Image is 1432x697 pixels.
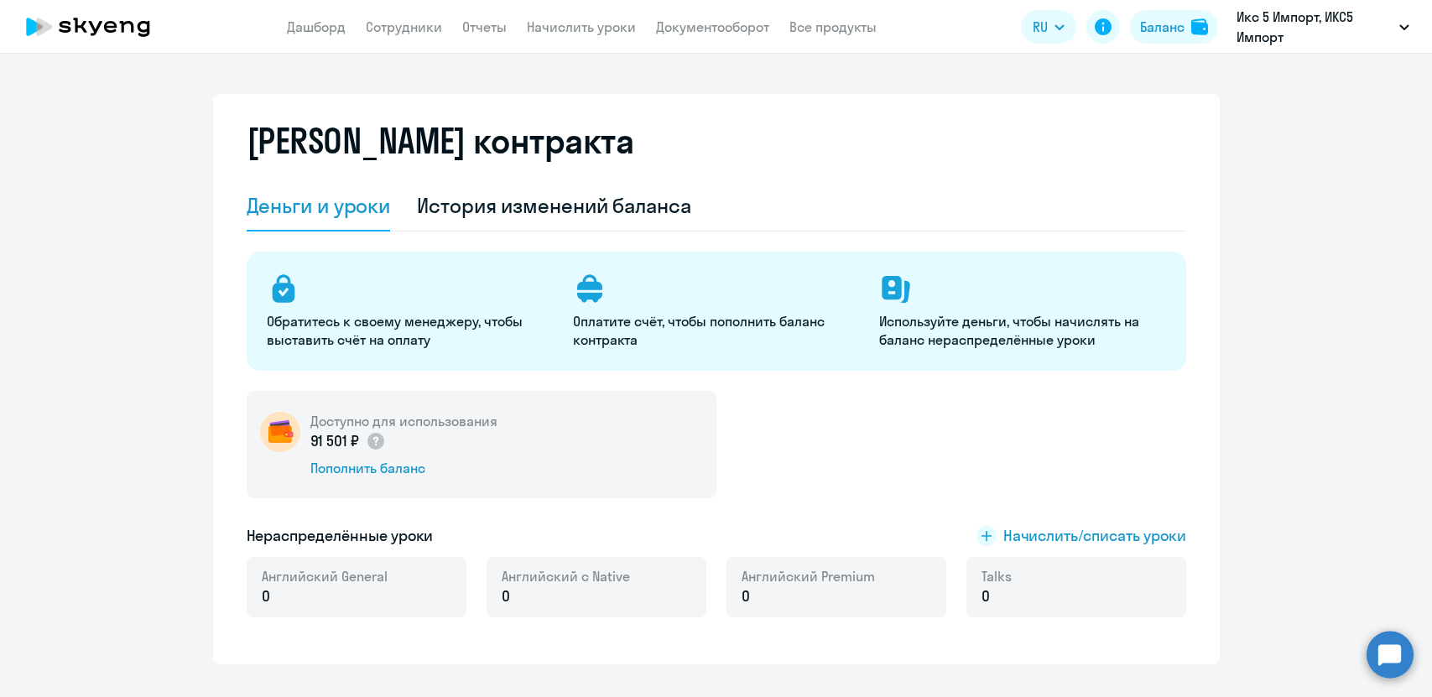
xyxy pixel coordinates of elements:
p: Обратитесь к своему менеджеру, чтобы выставить счёт на оплату [267,312,553,349]
p: 91 501 ₽ [310,430,387,452]
h5: Доступно для использования [310,412,497,430]
span: Английский с Native [502,567,630,585]
h5: Нераспределённые уроки [247,525,434,547]
a: Документооборот [656,18,769,35]
span: 0 [982,585,990,607]
a: Отчеты [462,18,507,35]
span: 0 [262,585,270,607]
a: Дашборд [287,18,346,35]
div: Пополнить баланс [310,459,497,477]
div: Деньги и уроки [247,192,391,219]
div: Баланс [1140,17,1185,37]
span: Английский Premium [742,567,875,585]
span: Английский General [262,567,388,585]
span: Начислить/списать уроки [1003,525,1186,547]
p: Икс 5 Импорт, ИКС5 Импорт [1237,7,1393,47]
h2: [PERSON_NAME] контракта [247,121,634,161]
button: Икс 5 Импорт, ИКС5 Импорт [1228,7,1418,47]
img: balance [1191,18,1208,35]
button: Балансbalance [1130,10,1218,44]
a: Начислить уроки [527,18,636,35]
img: wallet-circle.png [260,412,300,452]
a: Сотрудники [366,18,442,35]
span: 0 [742,585,750,607]
span: RU [1033,17,1048,37]
a: Все продукты [789,18,877,35]
p: Используйте деньги, чтобы начислять на баланс нераспределённые уроки [879,312,1165,349]
button: RU [1021,10,1076,44]
span: 0 [502,585,510,607]
div: История изменений баланса [417,192,691,219]
span: Talks [982,567,1012,585]
p: Оплатите счёт, чтобы пополнить баланс контракта [573,312,859,349]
